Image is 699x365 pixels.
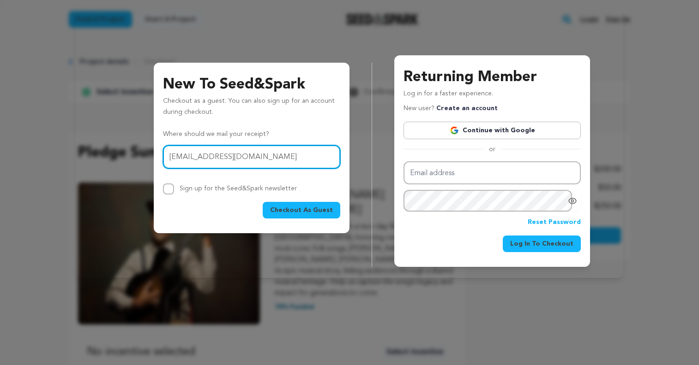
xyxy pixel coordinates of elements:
a: Continue with Google [404,122,581,139]
label: Sign up for the Seed&Spark newsletter [180,185,297,192]
p: Log in for a faster experience. [404,88,581,103]
span: Log In To Checkout [510,239,573,248]
a: Show password as plain text. Warning: this will display your password on the screen. [568,196,577,206]
span: or [483,145,501,154]
p: New user? [404,103,498,114]
a: Reset Password [528,217,581,228]
input: Email address [404,161,581,185]
p: Where should we mail your receipt? [163,129,340,140]
h3: Returning Member [404,66,581,88]
img: Google logo [450,126,459,135]
a: Create an account [436,105,498,112]
input: Email address [163,145,340,169]
button: Checkout As Guest [263,202,340,218]
p: Checkout as a guest. You can also sign up for an account during checkout. [163,96,340,122]
button: Log In To Checkout [503,235,581,252]
span: Checkout As Guest [270,206,333,215]
h3: New To Seed&Spark [163,74,340,96]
